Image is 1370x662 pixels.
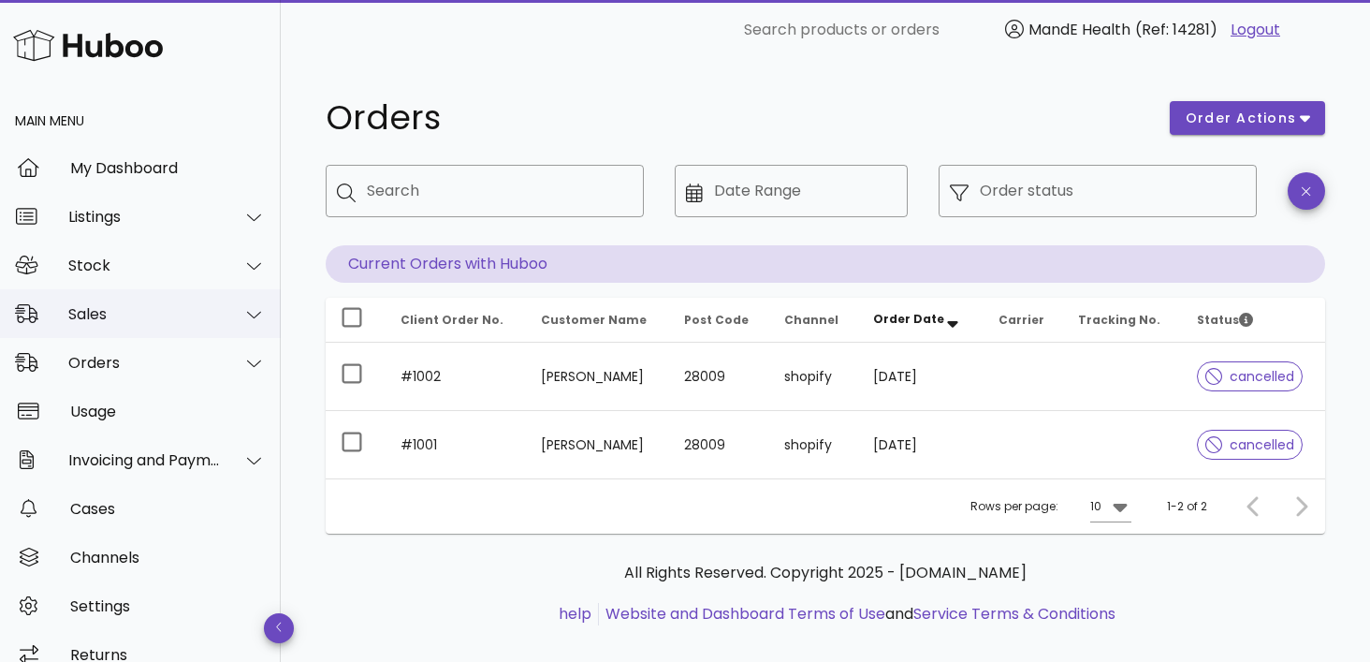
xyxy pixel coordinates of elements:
td: 28009 [669,411,769,478]
span: Tracking No. [1078,312,1160,328]
p: Current Orders with Huboo [326,245,1325,283]
a: Logout [1231,19,1280,41]
th: Order Date: Sorted descending. Activate to remove sorting. [858,298,983,343]
th: Customer Name [526,298,669,343]
span: Client Order No. [401,312,503,328]
td: shopify [769,343,858,411]
button: order actions [1170,101,1325,135]
img: Huboo Logo [13,25,163,66]
p: All Rights Reserved. Copyright 2025 - [DOMAIN_NAME] [341,562,1310,584]
div: Cases [70,500,266,518]
span: Order Date [873,311,944,327]
a: help [559,603,591,625]
span: Carrier [998,312,1044,328]
div: Sales [68,305,221,323]
span: Channel [784,312,838,328]
span: cancelled [1205,438,1294,451]
th: Status [1182,298,1325,343]
span: (Ref: 14281) [1135,19,1217,40]
div: Rows per page: [970,479,1131,534]
td: [PERSON_NAME] [526,411,669,478]
th: Channel [769,298,858,343]
div: Settings [70,597,266,615]
th: Post Code [669,298,769,343]
td: shopify [769,411,858,478]
td: [DATE] [858,411,983,478]
th: Client Order No. [386,298,526,343]
div: Listings [68,208,221,226]
span: Post Code [684,312,749,328]
li: and [599,603,1115,625]
div: 1-2 of 2 [1167,498,1207,515]
div: Usage [70,403,266,420]
th: Carrier [984,298,1064,343]
td: [PERSON_NAME] [526,343,669,411]
td: #1001 [386,411,526,478]
span: Customer Name [541,312,647,328]
h1: Orders [326,101,1147,135]
div: Channels [70,549,266,566]
td: 28009 [669,343,769,411]
span: order actions [1185,109,1297,128]
span: Status [1197,312,1253,328]
span: MandE Health [1028,19,1130,40]
div: My Dashboard [70,159,266,177]
th: Tracking No. [1063,298,1182,343]
a: Service Terms & Conditions [913,603,1115,625]
span: cancelled [1205,370,1294,383]
div: Invoicing and Payments [68,451,221,469]
div: Stock [68,257,221,274]
div: 10Rows per page: [1090,492,1131,522]
div: Orders [68,354,221,372]
td: [DATE] [858,343,983,411]
td: #1002 [386,343,526,411]
div: 10 [1090,498,1101,515]
a: Website and Dashboard Terms of Use [605,603,885,625]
